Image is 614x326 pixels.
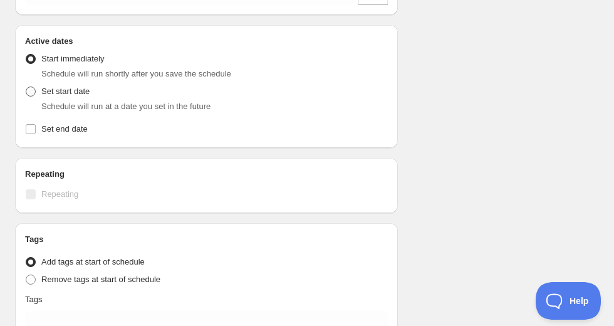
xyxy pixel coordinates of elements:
span: Add tags at start of schedule [41,257,145,266]
h2: Repeating [25,168,388,181]
span: Schedule will run at a date you set in the future [41,102,211,111]
span: Repeating [41,189,78,199]
h2: Active dates [25,35,388,48]
iframe: Toggle Customer Support [536,282,601,320]
p: Tags [25,293,42,306]
span: Schedule will run shortly after you save the schedule [41,69,231,78]
h2: Tags [25,233,388,246]
span: Set start date [41,87,90,96]
span: Set end date [41,124,88,134]
span: Start immediately [41,54,104,63]
span: Remove tags at start of schedule [41,275,160,284]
